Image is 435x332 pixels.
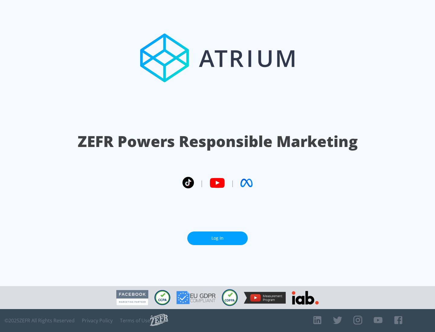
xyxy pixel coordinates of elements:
img: IAB [292,291,319,305]
img: YouTube Measurement Program [244,292,286,304]
span: | [231,178,234,187]
img: CCPA Compliant [154,290,170,305]
a: Log In [187,231,248,245]
img: Facebook Marketing Partner [116,290,148,305]
span: | [200,178,204,187]
a: Terms of Use [120,318,150,324]
a: Privacy Policy [82,318,113,324]
span: © 2025 ZEFR All Rights Reserved [5,318,75,324]
h1: ZEFR Powers Responsible Marketing [78,131,358,152]
img: GDPR Compliant [176,291,216,304]
img: COPPA Compliant [222,289,238,306]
